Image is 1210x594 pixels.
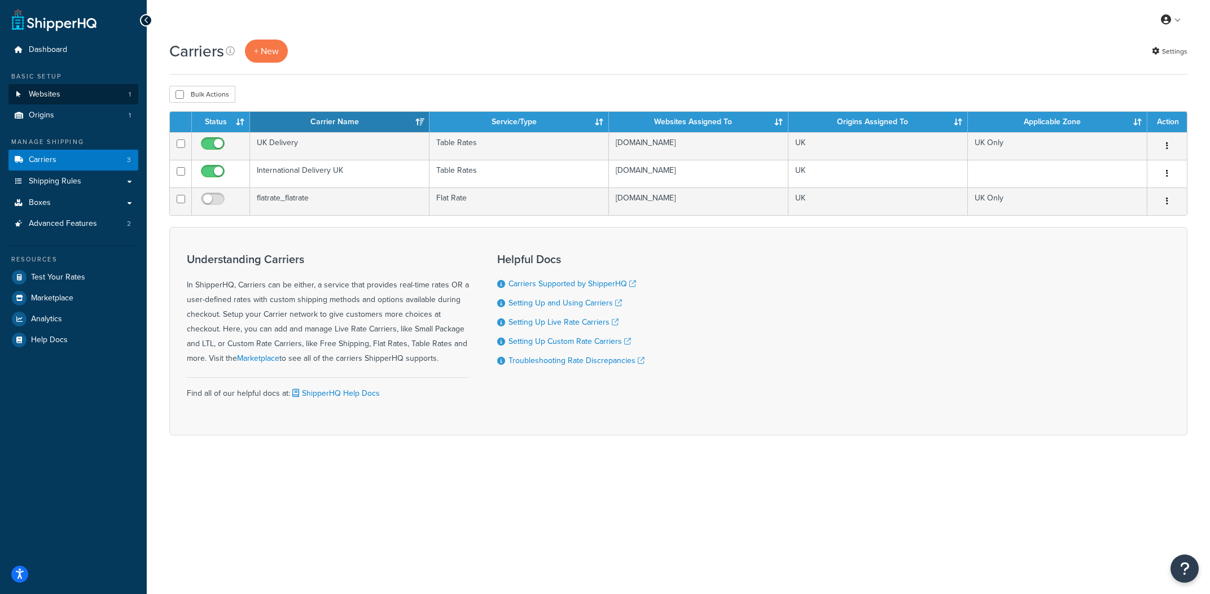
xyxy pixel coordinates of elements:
[8,150,138,171] li: Carriers
[187,253,469,265] h3: Understanding Carriers
[8,213,138,234] a: Advanced Features 2
[1152,43,1187,59] a: Settings
[31,273,85,282] span: Test Your Rates
[187,253,469,366] div: In ShipperHQ, Carriers can be either, a service that provides real-time rates OR a user-defined r...
[29,155,56,165] span: Carriers
[1147,112,1187,132] th: Action
[245,40,288,63] button: + New
[429,160,609,187] td: Table Rates
[968,112,1147,132] th: Applicable Zone: activate to sort column ascending
[29,177,81,186] span: Shipping Rules
[250,160,429,187] td: International Delivery UK
[508,316,619,328] a: Setting Up Live Rate Carriers
[29,219,97,229] span: Advanced Features
[968,187,1147,215] td: UK Only
[29,111,54,120] span: Origins
[8,288,138,308] a: Marketplace
[127,219,131,229] span: 2
[129,90,131,99] span: 1
[1170,554,1199,583] button: Open Resource Center
[508,297,622,309] a: Setting Up and Using Carriers
[609,112,788,132] th: Websites Assigned To: activate to sort column ascending
[429,187,609,215] td: Flat Rate
[609,160,788,187] td: [DOMAIN_NAME]
[429,112,609,132] th: Service/Type: activate to sort column ascending
[8,150,138,171] a: Carriers 3
[31,315,62,324] span: Analytics
[788,132,968,160] td: UK
[31,294,73,303] span: Marketplace
[968,132,1147,160] td: UK Only
[609,187,788,215] td: [DOMAIN_NAME]
[187,377,469,401] div: Find all of our helpful docs at:
[250,132,429,160] td: UK Delivery
[8,309,138,329] a: Analytics
[508,355,645,366] a: Troubleshooting Rate Discrepancies
[788,160,968,187] td: UK
[29,45,67,55] span: Dashboard
[788,112,968,132] th: Origins Assigned To: activate to sort column ascending
[8,72,138,81] div: Basic Setup
[8,193,138,213] a: Boxes
[8,330,138,350] a: Help Docs
[29,90,60,99] span: Websites
[8,105,138,126] li: Origins
[8,171,138,192] a: Shipping Rules
[237,352,279,364] a: Marketplace
[8,267,138,287] a: Test Your Rates
[31,335,68,345] span: Help Docs
[127,155,131,165] span: 3
[508,278,636,290] a: Carriers Supported by ShipperHQ
[429,132,609,160] td: Table Rates
[508,335,631,347] a: Setting Up Custom Rate Carriers
[8,137,138,147] div: Manage Shipping
[8,255,138,264] div: Resources
[609,132,788,160] td: [DOMAIN_NAME]
[8,105,138,126] a: Origins 1
[8,213,138,234] li: Advanced Features
[169,86,235,103] button: Bulk Actions
[250,112,429,132] th: Carrier Name: activate to sort column ascending
[8,84,138,105] li: Websites
[8,84,138,105] a: Websites 1
[169,40,224,62] h1: Carriers
[497,253,645,265] h3: Helpful Docs
[12,8,97,31] a: ShipperHQ Home
[788,187,968,215] td: UK
[8,40,138,60] a: Dashboard
[290,387,380,399] a: ShipperHQ Help Docs
[29,198,51,208] span: Boxes
[192,112,250,132] th: Status: activate to sort column ascending
[250,187,429,215] td: flatrate_flatrate
[129,111,131,120] span: 1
